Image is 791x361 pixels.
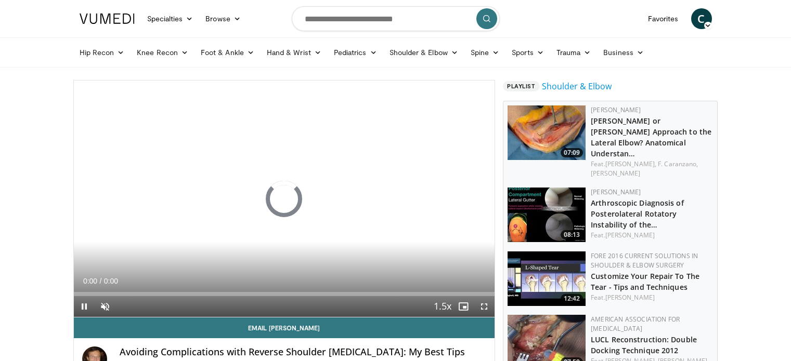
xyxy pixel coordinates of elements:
[74,317,495,338] a: Email [PERSON_NAME]
[591,105,641,114] a: [PERSON_NAME]
[505,42,550,63] a: Sports
[605,159,656,168] a: [PERSON_NAME],
[591,251,698,270] a: FORE 2016 Current Solutions in Shoulder & Elbow Surgery
[591,231,713,240] div: Feat.
[591,271,699,292] a: Customize Your Repair To The Tear - Tips and Techniques
[561,294,583,303] span: 12:42
[474,296,495,317] button: Fullscreen
[194,42,261,63] a: Foot & Ankle
[561,148,583,157] span: 07:09
[508,251,586,306] img: 851ca991-e931-4265-b172-887af4e2e8f1.150x105_q85_crop-smart_upscale.jpg
[141,8,200,29] a: Specialties
[453,296,474,317] button: Enable picture-in-picture mode
[591,293,713,302] div: Feat.
[691,8,712,29] a: C
[508,105,586,160] a: 07:09
[605,293,655,302] a: [PERSON_NAME]
[83,277,97,285] span: 0:00
[658,159,698,168] a: F. Caranzano,
[120,346,487,358] h4: Avoiding Complications with Reverse Shoulder [MEDICAL_DATA]: My Best Tips
[508,188,586,242] img: 4e4a679d-7aba-4e4b-af5e-7db5426080f7.150x105_q85_crop-smart_upscale.jpg
[131,42,194,63] a: Knee Recon
[74,81,495,317] video-js: Video Player
[95,296,115,317] button: Unmute
[508,105,586,160] img: d5fb476d-116e-4503-aa90-d2bb1c71af5c.150x105_q85_crop-smart_upscale.jpg
[503,81,539,91] span: Playlist
[591,169,640,178] a: [PERSON_NAME]
[432,296,453,317] button: Playback Rate
[104,277,118,285] span: 0:00
[591,159,713,178] div: Feat.
[597,42,650,63] a: Business
[261,42,328,63] a: Hand & Wrist
[591,315,680,333] a: American Association for [MEDICAL_DATA]
[542,80,612,92] a: Shoulder & Elbow
[561,230,583,239] span: 08:13
[383,42,464,63] a: Shoulder & Elbow
[508,188,586,242] a: 08:13
[591,188,641,196] a: [PERSON_NAME]
[591,116,711,158] a: [PERSON_NAME] or [PERSON_NAME] Approach to the Lateral Elbow? Anatomical Understan…
[328,42,383,63] a: Pediatrics
[199,8,247,29] a: Browse
[464,42,505,63] a: Spine
[605,231,655,239] a: [PERSON_NAME]
[591,335,697,355] a: LUCL Reconstruction: Double Docking Technique 2012
[292,6,500,31] input: Search topics, interventions
[74,292,495,296] div: Progress Bar
[100,277,102,285] span: /
[550,42,598,63] a: Trauma
[73,42,131,63] a: Hip Recon
[80,14,135,24] img: VuMedi Logo
[508,251,586,306] a: 12:42
[74,296,95,317] button: Pause
[591,198,684,230] a: Arthroscopic Diagnosis of Posterolateral Rotatory Instability of the…
[642,8,685,29] a: Favorites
